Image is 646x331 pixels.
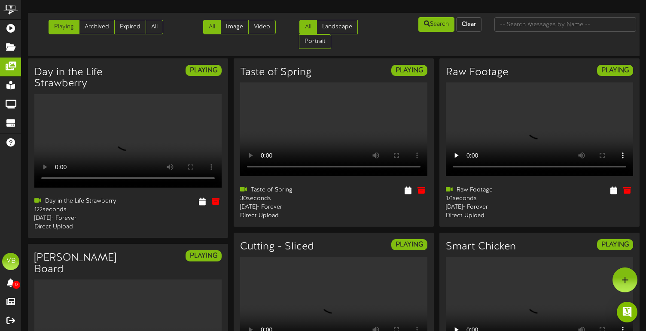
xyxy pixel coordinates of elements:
a: Archived [79,20,115,34]
strong: PLAYING [190,67,217,74]
a: Video [248,20,276,34]
div: 171 seconds [446,194,533,203]
a: All [299,20,317,34]
video: Your browser does not support HTML5 video. [34,94,222,188]
a: All [203,20,221,34]
div: Taste of Spring [240,186,327,194]
a: Landscape [317,20,358,34]
a: Expired [114,20,146,34]
span: 0 [12,281,20,289]
div: Direct Upload [240,212,327,220]
div: VB [2,253,19,270]
button: Search [418,17,454,32]
a: Portrait [299,34,331,49]
div: Day in the Life Strawberry [34,197,122,206]
strong: PLAYING [601,241,629,249]
div: Direct Upload [34,223,122,231]
div: Raw Footage [446,186,533,194]
h3: Raw Footage [446,67,508,78]
h3: Taste of Spring [240,67,311,78]
h3: Day in the Life Strawberry [34,67,122,90]
strong: PLAYING [601,67,629,74]
a: Playing [49,20,79,34]
h3: [PERSON_NAME] Board [34,252,122,275]
div: [DATE] - Forever [34,214,122,223]
button: Clear [456,17,481,32]
strong: PLAYING [396,241,423,249]
h3: Smart Chicken [446,241,516,252]
a: All [146,20,163,34]
div: 122 seconds [34,206,122,214]
strong: PLAYING [190,252,217,260]
a: Image [220,20,249,34]
div: [DATE] - Forever [240,203,327,212]
strong: PLAYING [396,67,423,74]
div: Open Intercom Messenger [617,302,637,322]
div: 30 seconds [240,194,327,203]
video: Your browser does not support HTML5 video. [240,82,427,176]
div: [DATE] - Forever [446,203,533,212]
video: Your browser does not support HTML5 video. [446,82,633,176]
div: Direct Upload [446,212,533,220]
input: -- Search Messages by Name -- [494,17,636,32]
h3: Cutting - Sliced [240,241,314,252]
